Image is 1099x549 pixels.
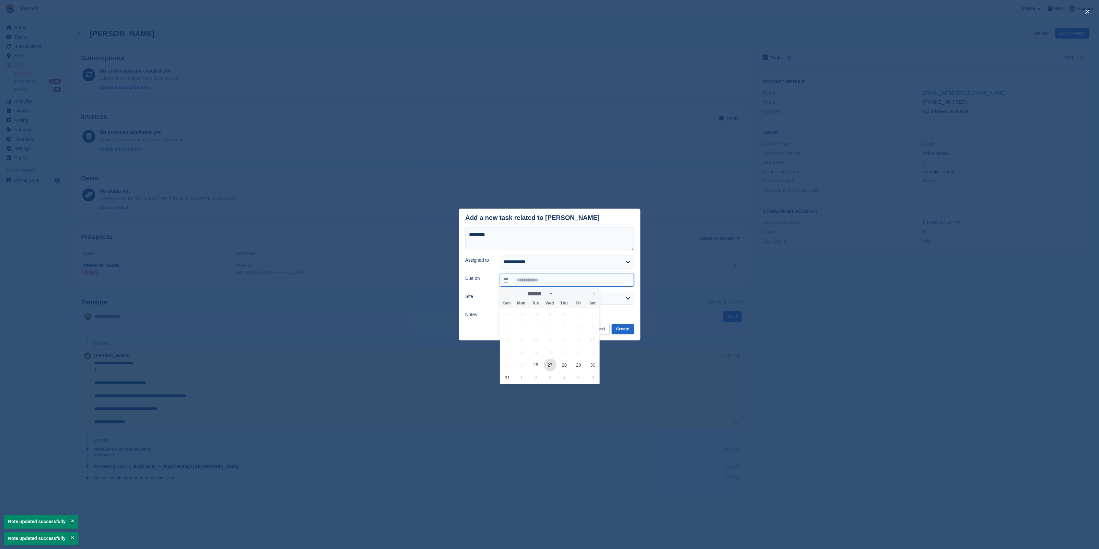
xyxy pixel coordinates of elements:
label: Notes [465,311,492,318]
span: July 30, 2025 [544,308,556,321]
span: July 27, 2025 [501,308,514,321]
span: August 19, 2025 [530,346,542,359]
span: August 16, 2025 [587,333,599,346]
span: August 13, 2025 [544,333,556,346]
span: August 28, 2025 [558,359,571,371]
span: August 4, 2025 [515,321,528,333]
span: Mon [514,301,528,305]
label: Due on [465,275,492,282]
span: August 9, 2025 [587,321,599,333]
select: Month [525,290,554,297]
button: Create [612,324,634,335]
span: September 6, 2025 [587,371,599,384]
div: Add a new task related to [PERSON_NAME] [465,214,600,222]
span: September 4, 2025 [558,371,571,384]
span: August 8, 2025 [572,321,585,333]
span: August 15, 2025 [572,333,585,346]
label: Site [465,293,492,300]
span: August 17, 2025 [501,346,514,359]
span: July 28, 2025 [515,308,528,321]
span: August 30, 2025 [587,359,599,371]
span: July 31, 2025 [558,308,571,321]
span: August 26, 2025 [530,359,542,371]
button: close [1082,6,1093,17]
span: September 1, 2025 [515,371,528,384]
label: Assigned to [465,257,492,264]
span: Tue [528,301,543,305]
span: August 29, 2025 [572,359,585,371]
span: August 11, 2025 [515,333,528,346]
span: September 5, 2025 [572,371,585,384]
p: Note updated successfully [4,515,78,528]
span: August 25, 2025 [515,359,528,371]
span: August 31, 2025 [501,371,514,384]
span: September 2, 2025 [530,371,542,384]
span: September 3, 2025 [544,371,556,384]
span: August 5, 2025 [530,321,542,333]
span: Thu [557,301,571,305]
span: Wed [543,301,557,305]
span: August 3, 2025 [501,321,514,333]
span: August 23, 2025 [587,346,599,359]
span: August 18, 2025 [515,346,528,359]
span: August 21, 2025 [558,346,571,359]
span: August 24, 2025 [501,359,514,371]
span: Fri [571,301,585,305]
span: August 1, 2025 [572,308,585,321]
span: August 6, 2025 [544,321,556,333]
input: Year [554,290,574,297]
span: August 20, 2025 [544,346,556,359]
span: August 27, 2025 [544,359,556,371]
span: August 12, 2025 [530,333,542,346]
span: August 14, 2025 [558,333,571,346]
span: July 29, 2025 [530,308,542,321]
span: August 10, 2025 [501,333,514,346]
span: August 7, 2025 [558,321,571,333]
p: Note updated successfully [4,532,78,545]
span: Sat [585,301,600,305]
span: August 22, 2025 [572,346,585,359]
span: Sun [500,301,514,305]
span: August 2, 2025 [587,308,599,321]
